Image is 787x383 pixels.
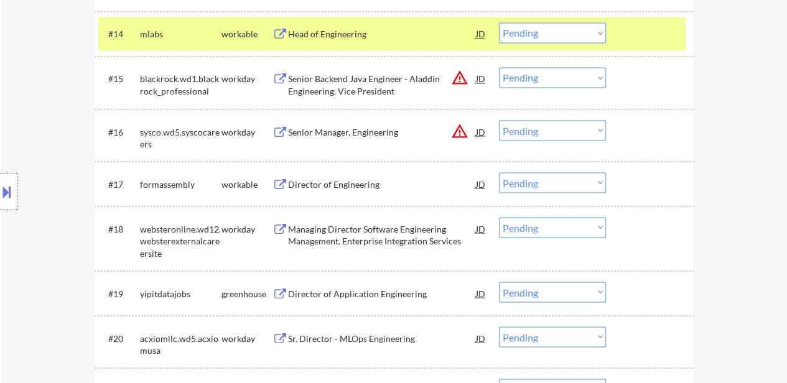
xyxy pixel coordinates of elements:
div: Head of Engineering [288,28,476,40]
div: #15 [108,73,130,85]
div: #14 [108,28,130,40]
div: mlabs [140,28,221,40]
div: Director of Engineering [288,178,476,190]
div: Managing Director Software Engineering Management, Enterprise Integration Services [288,223,476,247]
div: #20 [108,332,130,344]
div: Director of Application Engineering [288,287,476,300]
button: warning_amber [451,69,468,86]
button: warning_amber [451,122,468,139]
div: workable [221,178,272,190]
div: JD [475,282,487,304]
div: acxiomllc.wd5.acxiomusa [140,332,221,356]
div: greenhouse [221,287,272,300]
div: Senior Manager, Engineering [288,126,476,138]
div: Senior Backend Java Engineer - Aladdin Engineering, Vice President [288,73,476,97]
div: JD [475,172,487,195]
div: workday [221,126,272,138]
div: JD [475,67,487,90]
div: JD [475,217,487,239]
div: workday [221,73,272,85]
div: workday [221,332,272,344]
div: Sr. Director - MLOps Engineering [288,332,476,344]
div: JD [475,326,487,349]
div: blackrock.wd1.blackrock_professional [140,73,221,97]
div: JD [475,22,487,45]
div: JD [475,120,487,142]
div: workday [221,223,272,235]
div: workable [221,28,272,40]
